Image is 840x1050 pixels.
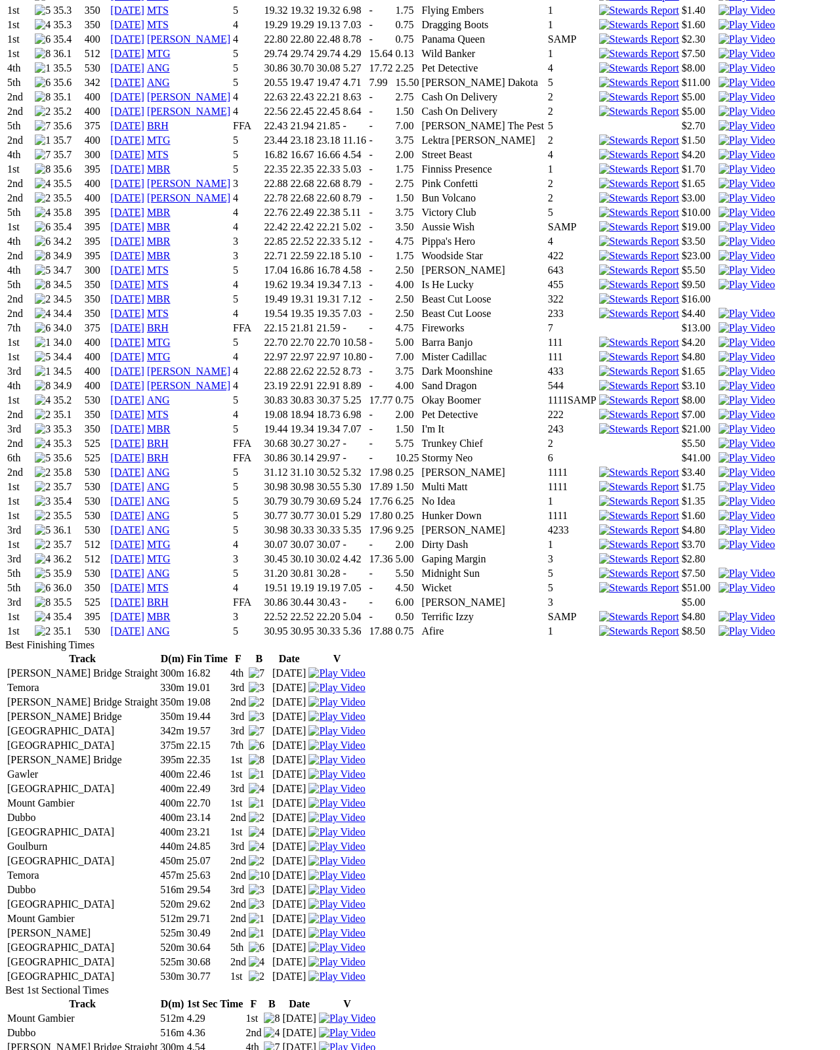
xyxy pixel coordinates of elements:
img: 1 [35,366,51,377]
img: 8 [35,48,51,60]
img: Play Video [719,5,775,16]
a: View replay [719,250,775,261]
a: [DATE] [110,380,144,391]
a: ANG [147,495,170,507]
img: Play Video [719,467,775,478]
img: Stewards Report [599,293,679,305]
a: [DATE] [110,625,144,637]
img: Play Video [308,841,365,852]
img: Play Video [719,524,775,536]
a: [DATE] [110,337,144,348]
img: Play Video [719,221,775,233]
a: View replay [719,264,775,276]
a: [DATE] [110,394,144,406]
img: Stewards Report [599,149,679,161]
img: Stewards Report [599,135,679,146]
img: 6 [35,582,51,594]
a: View replay [308,783,365,794]
img: Stewards Report [599,409,679,421]
a: View replay [719,308,775,319]
a: [DATE] [110,510,144,521]
img: Play Video [719,19,775,31]
img: Play Video [719,380,775,392]
a: MBR [147,207,171,218]
a: View replay [308,740,365,751]
img: Play Video [308,711,365,723]
img: 4 [249,826,264,838]
a: [DATE] [110,120,144,131]
a: MTS [147,5,169,16]
a: MTG [147,337,171,348]
a: [DATE] [110,5,144,16]
img: 3 [249,682,264,694]
a: View replay [719,625,775,637]
img: 6 [249,740,264,751]
a: View replay [719,106,775,117]
a: View replay [719,236,775,247]
a: View replay [719,380,775,391]
img: 2 [35,539,51,551]
a: [DATE] [110,467,144,478]
a: View replay [719,438,775,449]
a: [DATE] [110,192,144,203]
img: 7 [249,725,264,737]
a: MBR [147,221,171,232]
img: Stewards Report [599,510,679,522]
img: 2 [35,625,51,637]
a: [DATE] [110,539,144,550]
img: Play Video [308,754,365,766]
a: [DATE] [110,91,144,102]
a: View replay [719,91,775,102]
a: MTS [147,19,169,30]
a: MBR [147,423,171,434]
a: View replay [719,539,775,550]
a: View replay [308,711,365,722]
img: 5 [35,452,51,464]
a: MTG [147,539,171,550]
a: ANG [147,481,170,492]
img: Play Video [308,797,365,809]
img: 1 [35,62,51,74]
img: Play Video [719,91,775,103]
img: 8 [35,279,51,291]
a: View replay [308,841,365,852]
a: [DATE] [110,221,144,232]
img: Stewards Report [599,221,679,233]
a: View replay [719,33,775,45]
a: MTS [147,582,169,593]
img: 4 [35,178,51,190]
img: Play Video [719,178,775,190]
a: MTS [147,149,169,160]
a: View replay [719,467,775,478]
a: [DATE] [110,366,144,377]
a: [PERSON_NAME] [147,33,230,45]
a: View replay [719,611,775,622]
img: Play Video [719,481,775,493]
a: View replay [719,351,775,362]
a: MTS [147,308,169,319]
img: 5 [35,524,51,536]
img: Stewards Report [599,279,679,291]
a: [DATE] [110,77,144,88]
a: [DATE] [110,293,144,304]
img: Play Video [719,77,775,89]
img: Play Video [719,106,775,117]
a: View replay [308,826,365,837]
a: ANG [147,77,170,88]
img: 2 [249,855,264,867]
img: Play Video [719,120,775,132]
img: Play Video [308,826,365,838]
img: 4 [35,394,51,406]
img: 8 [35,91,51,103]
a: [DATE] [110,597,144,608]
a: [DATE] [110,611,144,622]
a: View replay [308,725,365,736]
img: Stewards Report [599,308,679,320]
img: 1 [249,797,264,809]
a: BRH [147,452,169,463]
img: 3 [249,711,264,723]
a: View replay [308,696,365,707]
img: Stewards Report [599,495,679,507]
img: 10 [249,870,270,881]
img: 2 [35,192,51,204]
